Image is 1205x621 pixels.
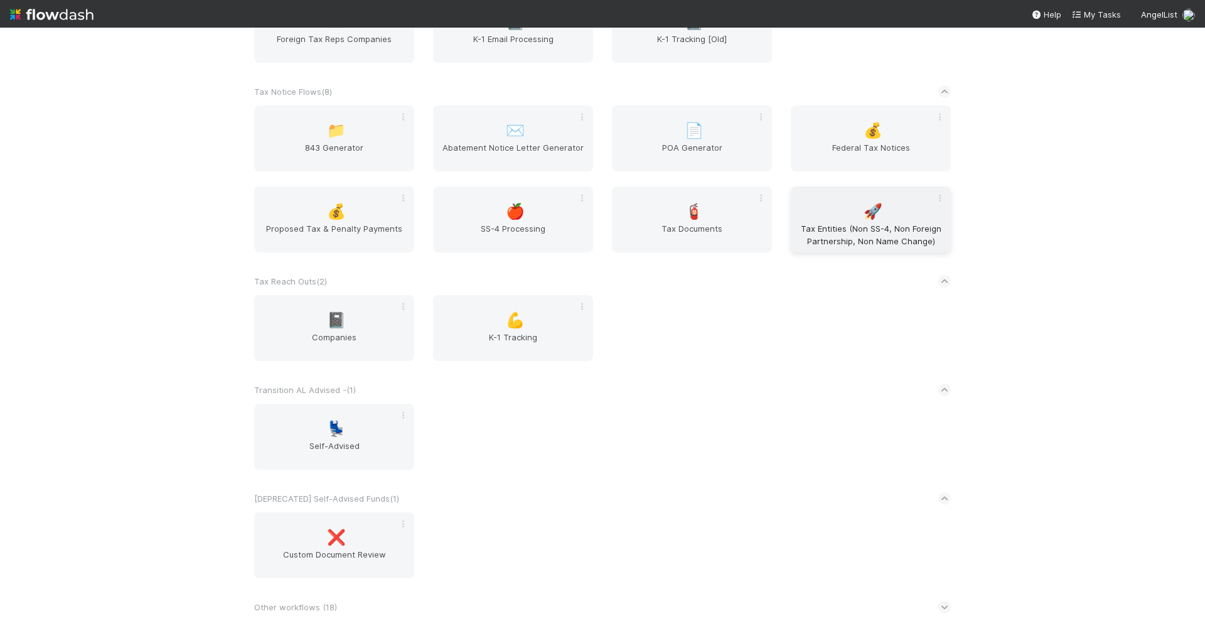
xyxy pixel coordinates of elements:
[1071,8,1121,21] a: My Tasks
[612,186,772,252] a: 🧯Tax Documents
[438,33,588,58] span: K-1 Email Processing
[254,186,414,252] a: 💰Proposed Tax & Penalty Payments
[1071,9,1121,19] span: My Tasks
[433,186,593,252] a: 🍎SS-4 Processing
[433,295,593,361] a: 💪K-1 Tracking
[327,203,346,220] span: 💰
[685,203,704,220] span: 🧯
[254,105,414,171] a: 📁843 Generator
[791,105,951,171] a: 💰Federal Tax Notices
[617,141,767,166] span: POA Generator
[1031,8,1061,21] div: Help
[254,295,414,361] a: 📓Companies
[612,105,772,171] a: 📄POA Generator
[438,222,588,247] span: SS-4 Processing
[254,276,327,286] span: Tax Reach Outs ( 2 )
[864,203,882,220] span: 🚀
[254,385,356,395] span: Transition AL Advised - ( 1 )
[864,122,882,139] span: 💰
[10,4,94,25] img: logo-inverted-e16ddd16eac7371096b0.svg
[259,33,409,58] span: Foreign Tax Reps Companies
[438,141,588,166] span: Abatement Notice Letter Generator
[685,122,704,139] span: 📄
[506,122,525,139] span: ✉️
[327,529,346,546] span: ❌
[796,141,946,166] span: Federal Tax Notices
[791,186,951,252] a: 🚀Tax Entities (Non SS-4, Non Foreign Partnership, Non Name Change)
[617,222,767,247] span: Tax Documents
[254,602,337,612] span: Other workflows ( 18 )
[796,222,946,247] span: Tax Entities (Non SS-4, Non Foreign Partnership, Non Name Change)
[327,421,346,437] span: 💺
[254,404,414,470] a: 💺Self-Advised
[506,203,525,220] span: 🍎
[506,312,525,328] span: 💪
[259,141,409,166] span: 843 Generator
[327,122,346,139] span: 📁
[1141,9,1177,19] span: AngelList
[259,331,409,356] span: Companies
[1182,9,1195,21] img: avatar_cc3a00d7-dd5c-4a2f-8d58-dd6545b20c0d.png
[617,33,767,58] span: K-1 Tracking [Old]
[259,440,409,465] span: Self-Advised
[433,105,593,171] a: ✉️Abatement Notice Letter Generator
[259,222,409,247] span: Proposed Tax & Penalty Payments
[254,512,414,578] a: ❌Custom Document Review
[438,331,588,356] span: K-1 Tracking
[254,87,332,97] span: Tax Notice Flows ( 8 )
[254,494,399,504] span: [DEPRECATED] Self-Advised Funds ( 1 )
[327,312,346,328] span: 📓
[259,548,409,573] span: Custom Document Review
